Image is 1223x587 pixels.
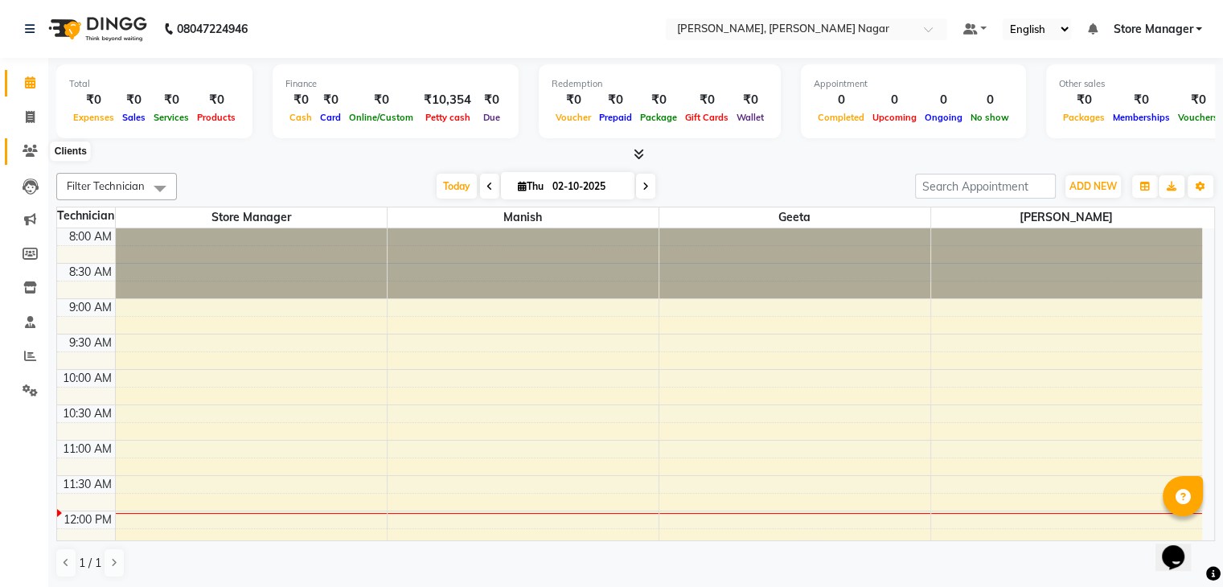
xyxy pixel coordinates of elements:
span: Products [193,112,240,123]
span: Due [479,112,504,123]
div: 0 [921,91,966,109]
div: ₹0 [1174,91,1222,109]
div: 0 [868,91,921,109]
span: manish [388,207,659,228]
div: ₹0 [69,91,118,109]
div: Clients [51,142,91,162]
span: Ongoing [921,112,966,123]
span: Services [150,112,193,123]
input: 2025-10-02 [548,174,628,199]
span: Memberships [1109,112,1174,123]
span: Card [316,112,345,123]
div: ₹0 [193,91,240,109]
div: ₹0 [285,91,316,109]
span: Filter Technician [67,179,145,192]
div: 0 [814,91,868,109]
span: Voucher [552,112,595,123]
span: Wallet [733,112,768,123]
div: ₹0 [1109,91,1174,109]
span: Expenses [69,112,118,123]
div: Appointment [814,77,1013,91]
div: ₹0 [1059,91,1109,109]
span: Sales [118,112,150,123]
span: Upcoming [868,112,921,123]
div: ₹0 [478,91,506,109]
span: No show [966,112,1013,123]
div: 11:00 AM [60,441,115,458]
div: Redemption [552,77,768,91]
span: ADD NEW [1069,180,1117,192]
span: Store Manager [1113,21,1192,38]
div: 11:30 AM [60,476,115,493]
span: Store Manager [116,207,387,228]
div: 8:00 AM [66,228,115,245]
div: ₹0 [316,91,345,109]
div: 9:30 AM [66,335,115,351]
iframe: chat widget [1155,523,1207,571]
span: Packages [1059,112,1109,123]
div: 10:00 AM [60,370,115,387]
div: Technician [57,207,115,224]
div: Finance [285,77,506,91]
div: ₹10,354 [417,91,478,109]
span: Package [636,112,681,123]
img: logo [41,6,151,51]
div: ₹0 [636,91,681,109]
span: Completed [814,112,868,123]
div: ₹0 [150,91,193,109]
b: 08047224946 [177,6,248,51]
span: Prepaid [595,112,636,123]
div: ₹0 [345,91,417,109]
div: ₹0 [595,91,636,109]
input: Search Appointment [915,174,1056,199]
div: 0 [966,91,1013,109]
div: ₹0 [552,91,595,109]
div: 8:30 AM [66,264,115,281]
span: Gift Cards [681,112,733,123]
span: Today [437,174,477,199]
span: 1 / 1 [79,555,101,572]
span: Thu [514,180,548,192]
span: geeta [659,207,930,228]
div: 12:00 PM [60,511,115,528]
div: 10:30 AM [60,405,115,422]
div: Total [69,77,240,91]
span: [PERSON_NAME] [931,207,1203,228]
div: ₹0 [681,91,733,109]
span: Vouchers [1174,112,1222,123]
div: ₹0 [118,91,150,109]
span: Online/Custom [345,112,417,123]
span: Petty cash [421,112,474,123]
div: ₹0 [733,91,768,109]
span: Cash [285,112,316,123]
button: ADD NEW [1065,175,1121,198]
div: 9:00 AM [66,299,115,316]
